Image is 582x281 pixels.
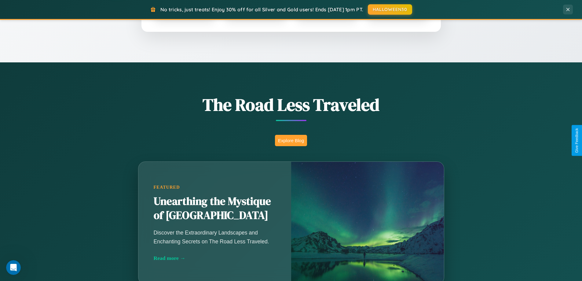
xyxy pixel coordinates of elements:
div: Featured [154,185,276,190]
button: HALLOWEEN30 [368,4,412,15]
div: Give Feedback [575,128,579,153]
div: Read more → [154,255,276,261]
iframe: Intercom live chat [6,260,21,275]
h1: The Road Less Traveled [108,93,474,116]
h2: Unearthing the Mystique of [GEOGRAPHIC_DATA] [154,194,276,223]
button: Explore Blog [275,135,307,146]
span: No tricks, just treats! Enjoy 30% off for all Silver and Gold users! Ends [DATE] 1pm PT. [160,6,363,13]
p: Discover the Extraordinary Landscapes and Enchanting Secrets on The Road Less Traveled. [154,228,276,246]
